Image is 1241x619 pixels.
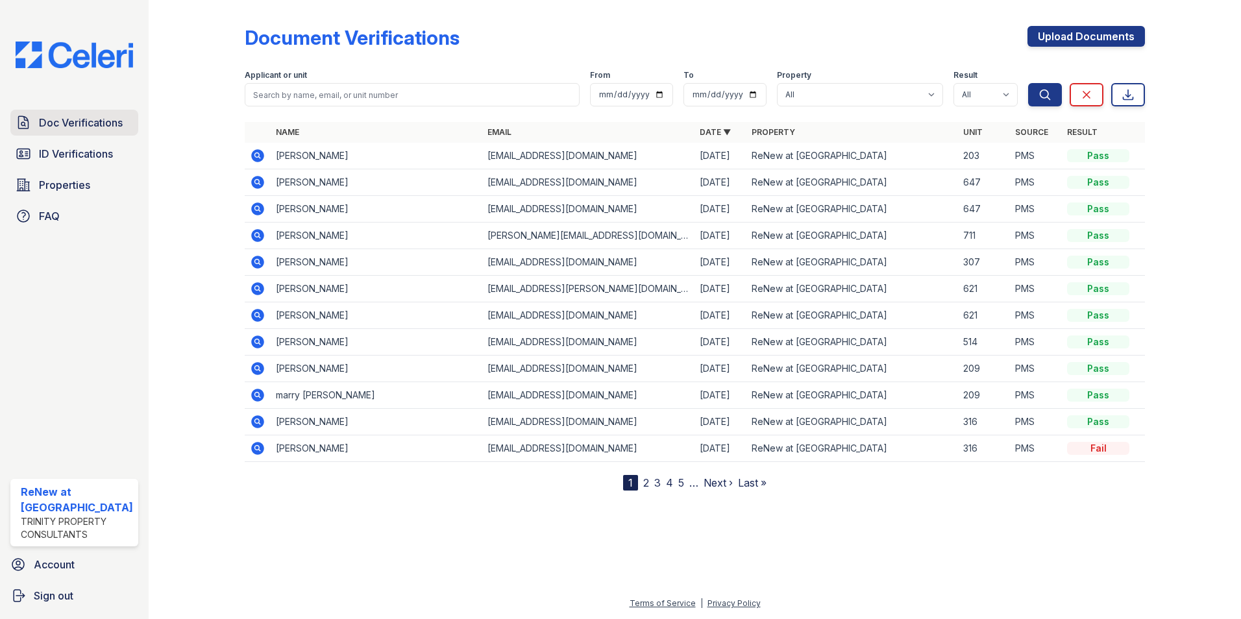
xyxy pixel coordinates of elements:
[694,169,746,196] td: [DATE]
[482,169,694,196] td: [EMAIL_ADDRESS][DOMAIN_NAME]
[271,276,483,302] td: [PERSON_NAME]
[704,476,733,489] a: Next ›
[271,223,483,249] td: [PERSON_NAME]
[746,329,959,356] td: ReNew at [GEOGRAPHIC_DATA]
[271,143,483,169] td: [PERSON_NAME]
[777,70,811,80] label: Property
[958,382,1010,409] td: 209
[746,196,959,223] td: ReNew at [GEOGRAPHIC_DATA]
[271,169,483,196] td: [PERSON_NAME]
[746,409,959,435] td: ReNew at [GEOGRAPHIC_DATA]
[482,382,694,409] td: [EMAIL_ADDRESS][DOMAIN_NAME]
[271,249,483,276] td: [PERSON_NAME]
[958,302,1010,329] td: 621
[482,409,694,435] td: [EMAIL_ADDRESS][DOMAIN_NAME]
[5,42,143,68] img: CE_Logo_Blue-a8612792a0a2168367f1c8372b55b34899dd931a85d93a1a3d3e32e68fde9ad4.png
[694,302,746,329] td: [DATE]
[5,552,143,577] a: Account
[746,223,959,249] td: ReNew at [GEOGRAPHIC_DATA]
[482,196,694,223] td: [EMAIL_ADDRESS][DOMAIN_NAME]
[694,435,746,462] td: [DATE]
[1067,415,1129,428] div: Pass
[590,70,610,80] label: From
[482,249,694,276] td: [EMAIL_ADDRESS][DOMAIN_NAME]
[678,476,684,489] a: 5
[1010,223,1062,249] td: PMS
[746,435,959,462] td: ReNew at [GEOGRAPHIC_DATA]
[1067,229,1129,242] div: Pass
[482,435,694,462] td: [EMAIL_ADDRESS][DOMAIN_NAME]
[958,143,1010,169] td: 203
[1010,276,1062,302] td: PMS
[271,196,483,223] td: [PERSON_NAME]
[276,127,299,137] a: Name
[271,409,483,435] td: [PERSON_NAME]
[694,196,746,223] td: [DATE]
[245,83,580,106] input: Search by name, email, or unit number
[689,475,698,491] span: …
[958,356,1010,382] td: 209
[1067,335,1129,348] div: Pass
[746,382,959,409] td: ReNew at [GEOGRAPHIC_DATA]
[694,143,746,169] td: [DATE]
[1010,249,1062,276] td: PMS
[1015,127,1048,137] a: Source
[1010,169,1062,196] td: PMS
[746,302,959,329] td: ReNew at [GEOGRAPHIC_DATA]
[1067,442,1129,455] div: Fail
[683,70,694,80] label: To
[271,356,483,382] td: [PERSON_NAME]
[10,172,138,198] a: Properties
[958,409,1010,435] td: 316
[1010,382,1062,409] td: PMS
[1010,143,1062,169] td: PMS
[1010,302,1062,329] td: PMS
[958,249,1010,276] td: 307
[1067,389,1129,402] div: Pass
[245,70,307,80] label: Applicant or unit
[10,141,138,167] a: ID Verifications
[271,435,483,462] td: [PERSON_NAME]
[245,26,460,49] div: Document Verifications
[643,476,649,489] a: 2
[958,329,1010,356] td: 514
[1067,202,1129,215] div: Pass
[271,302,483,329] td: [PERSON_NAME]
[746,169,959,196] td: ReNew at [GEOGRAPHIC_DATA]
[271,329,483,356] td: [PERSON_NAME]
[1010,409,1062,435] td: PMS
[21,515,133,541] div: Trinity Property Consultants
[1067,256,1129,269] div: Pass
[482,356,694,382] td: [EMAIL_ADDRESS][DOMAIN_NAME]
[1067,282,1129,295] div: Pass
[707,598,761,608] a: Privacy Policy
[963,127,983,137] a: Unit
[482,223,694,249] td: [PERSON_NAME][EMAIL_ADDRESS][DOMAIN_NAME]
[958,196,1010,223] td: 647
[21,484,133,515] div: ReNew at [GEOGRAPHIC_DATA]
[752,127,795,137] a: Property
[958,169,1010,196] td: 647
[39,177,90,193] span: Properties
[34,588,73,603] span: Sign out
[654,476,661,489] a: 3
[39,146,113,162] span: ID Verifications
[39,208,60,224] span: FAQ
[958,223,1010,249] td: 711
[1067,127,1098,137] a: Result
[39,115,123,130] span: Doc Verifications
[700,598,703,608] div: |
[5,583,143,609] a: Sign out
[630,598,696,608] a: Terms of Service
[694,356,746,382] td: [DATE]
[700,127,731,137] a: Date ▼
[10,203,138,229] a: FAQ
[482,302,694,329] td: [EMAIL_ADDRESS][DOMAIN_NAME]
[953,70,977,80] label: Result
[958,435,1010,462] td: 316
[746,356,959,382] td: ReNew at [GEOGRAPHIC_DATA]
[271,382,483,409] td: marry [PERSON_NAME]
[1067,362,1129,375] div: Pass
[694,409,746,435] td: [DATE]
